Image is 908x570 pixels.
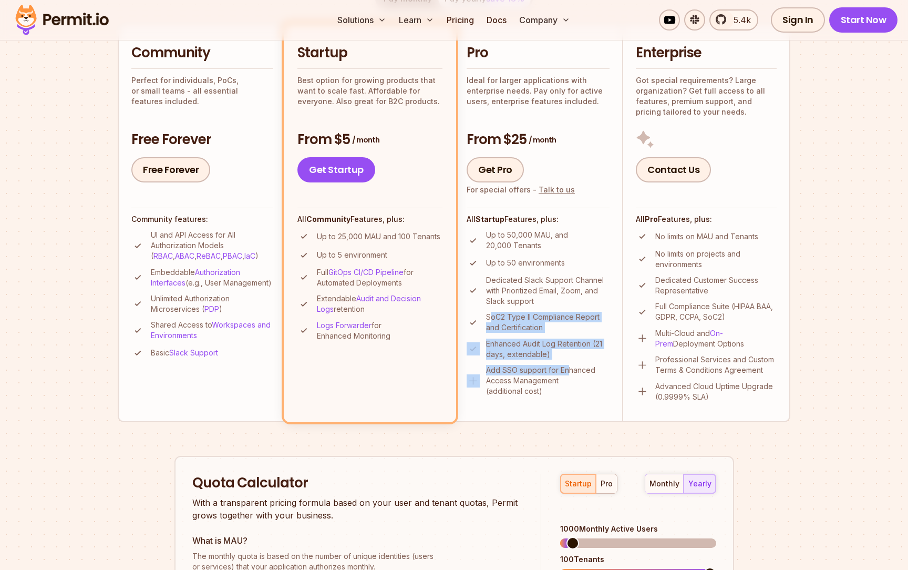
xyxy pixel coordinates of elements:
span: / month [352,135,379,145]
p: Add SSO support for Enhanced Access Management (additional cost) [486,365,610,396]
span: 5.4k [727,14,751,26]
p: Ideal for larger applications with enterprise needs. Pay only for active users, enterprise featur... [467,75,610,107]
div: monthly [649,479,679,489]
a: Talk to us [539,185,575,194]
p: Up to 50,000 MAU, and 20,000 Tenants [486,230,610,251]
h2: Community [131,44,273,63]
p: With a transparent pricing formula based on your user and tenant quotas, Permit grows together wi... [192,496,522,522]
p: Enhanced Audit Log Retention (21 days, extendable) [486,339,610,360]
a: Sign In [771,7,825,33]
p: UI and API Access for All Authorization Models ( , , , , ) [151,230,273,261]
p: Best option for growing products that want to scale fast. Affordable for everyone. Also great for... [297,75,442,107]
p: Extendable retention [317,293,442,314]
h4: All Features, plus: [297,214,442,225]
p: Got special requirements? Large organization? Get full access to all features, premium support, a... [636,75,777,117]
button: Company [515,9,574,30]
p: Dedicated Slack Support Channel with Prioritized Email, Zoom, and Slack support [486,275,610,307]
h2: Enterprise [636,44,777,63]
p: Perfect for individuals, PoCs, or small teams - all essential features included. [131,75,273,107]
a: ABAC [175,251,194,260]
a: Authorization Interfaces [151,268,240,287]
p: Basic [151,348,218,358]
img: Permit logo [11,2,113,38]
a: RBAC [153,251,173,260]
h3: From $25 [467,130,610,149]
p: Shared Access to [151,320,273,341]
a: PDP [204,304,219,313]
a: Free Forever [131,157,210,182]
div: pro [601,479,613,489]
a: Logs Forwarder [317,321,372,330]
a: Get Pro [467,157,524,182]
h4: All Features, plus: [467,214,610,225]
strong: Startup [476,215,504,223]
a: Pricing [442,9,478,30]
p: Professional Services and Custom Terms & Conditions Agreement [655,354,777,375]
h3: What is MAU? [192,534,522,547]
a: Get Startup [297,157,375,182]
a: Start Now [829,7,898,33]
p: Up to 25,000 MAU and 100 Tenants [317,231,440,242]
h3: From $5 [297,130,442,149]
a: Docs [482,9,511,30]
div: 1000 Monthly Active Users [560,524,716,534]
a: GitOps CI/CD Pipeline [328,268,404,277]
div: For special offers - [467,185,575,195]
p: Up to 50 environments [486,258,565,268]
p: Up to 5 environment [317,250,387,260]
p: Advanced Cloud Uptime Upgrade (0.9999% SLA) [655,381,777,402]
a: On-Prem [655,329,723,348]
h2: Startup [297,44,442,63]
a: Audit and Decision Logs [317,294,421,313]
p: for Enhanced Monitoring [317,320,442,341]
strong: Community [306,215,350,223]
span: The monthly quota is based on the number of unique identities (users [192,551,522,562]
a: IaC [244,251,255,260]
p: Dedicated Customer Success Representative [655,275,777,296]
span: / month [529,135,556,145]
a: Contact Us [636,157,711,182]
a: ReBAC [197,251,221,260]
a: PBAC [223,251,242,260]
h2: Quota Calculator [192,474,522,493]
p: Full for Automated Deployments [317,267,442,288]
a: Slack Support [169,348,218,357]
h3: Free Forever [131,130,273,149]
p: No limits on MAU and Tenants [655,231,758,242]
h4: Community features: [131,214,273,225]
p: SoC2 Type II Compliance Report and Certification [486,312,610,333]
p: Multi-Cloud and Deployment Options [655,328,777,349]
h2: Pro [467,44,610,63]
a: 5.4k [709,9,758,30]
button: Solutions [333,9,390,30]
div: 100 Tenants [560,554,716,565]
p: Unlimited Authorization Microservices ( ) [151,293,273,314]
strong: Pro [645,215,658,223]
h4: All Features, plus: [636,214,777,225]
button: Learn [395,9,438,30]
p: Full Compliance Suite (HIPAA BAA, GDPR, CCPA, SoC2) [655,301,777,322]
p: Embeddable (e.g., User Management) [151,267,273,288]
p: No limits on projects and environments [655,249,777,270]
